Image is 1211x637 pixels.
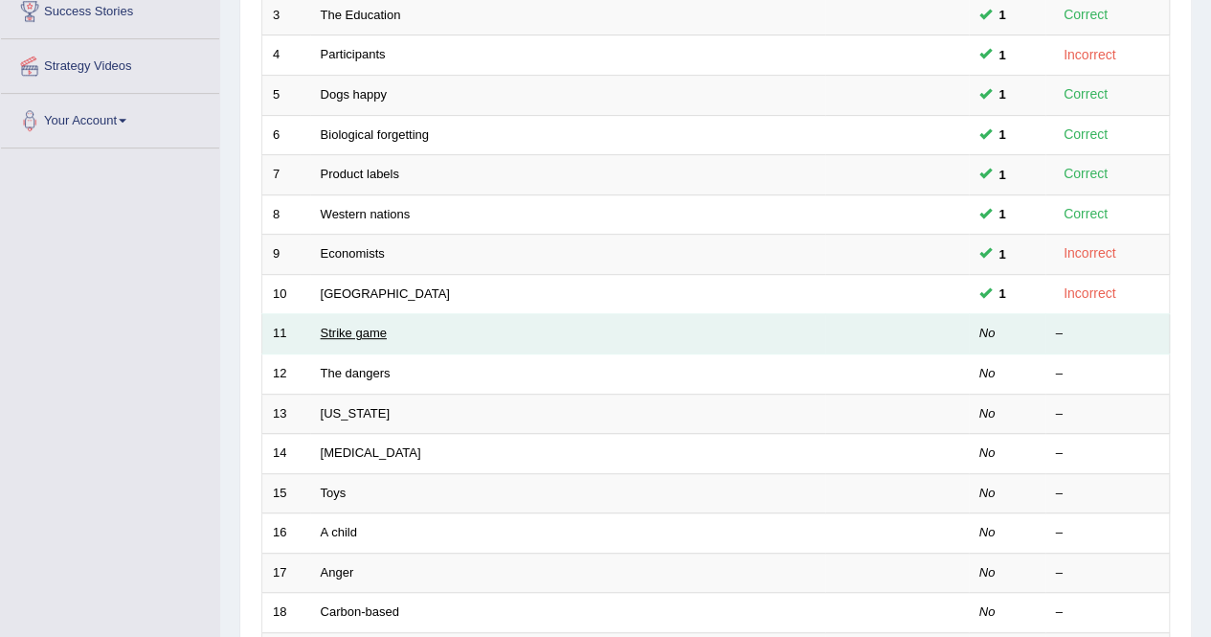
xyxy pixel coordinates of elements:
[321,207,411,221] a: Western nations
[321,604,399,619] a: Carbon-based
[1056,485,1159,503] div: –
[1056,163,1116,185] div: Correct
[262,115,310,155] td: 6
[262,473,310,513] td: 15
[262,274,310,314] td: 10
[321,286,450,301] a: [GEOGRAPHIC_DATA]
[1056,242,1124,264] div: Incorrect
[1056,564,1159,582] div: –
[1056,203,1116,225] div: Correct
[1056,603,1159,622] div: –
[1,39,219,87] a: Strategy Videos
[321,445,421,460] a: [MEDICAL_DATA]
[979,326,996,340] em: No
[262,155,310,195] td: 7
[321,366,391,380] a: The dangers
[1056,44,1124,66] div: Incorrect
[262,593,310,633] td: 18
[321,87,387,102] a: Dogs happy
[1056,365,1159,383] div: –
[321,565,354,580] a: Anger
[992,125,1014,145] span: You can still take this question
[262,394,310,434] td: 13
[321,127,429,142] a: Biological forgetting
[1,94,219,142] a: Your Account
[262,194,310,235] td: 8
[979,445,996,460] em: No
[992,84,1014,104] span: You can still take this question
[321,246,385,261] a: Economists
[979,486,996,500] em: No
[1056,124,1116,146] div: Correct
[262,353,310,394] td: 12
[1056,4,1116,26] div: Correct
[321,406,390,421] a: [US_STATE]
[979,525,996,539] em: No
[979,366,996,380] em: No
[1056,444,1159,463] div: –
[979,406,996,421] em: No
[262,434,310,474] td: 14
[321,326,387,340] a: Strike game
[992,284,1014,304] span: You can still take this question
[321,486,347,500] a: Toys
[992,45,1014,65] span: You can still take this question
[321,167,399,181] a: Product labels
[321,525,357,539] a: A child
[992,204,1014,224] span: You can still take this question
[992,244,1014,264] span: You can still take this question
[1056,325,1159,343] div: –
[1056,405,1159,423] div: –
[992,165,1014,185] span: You can still take this question
[992,5,1014,25] span: You can still take this question
[262,76,310,116] td: 5
[321,47,386,61] a: Participants
[262,513,310,554] td: 16
[262,35,310,76] td: 4
[262,314,310,354] td: 11
[321,8,401,22] a: The Education
[1056,524,1159,542] div: –
[262,553,310,593] td: 17
[1056,283,1124,305] div: Incorrect
[1056,83,1116,105] div: Correct
[979,604,996,619] em: No
[979,565,996,580] em: No
[262,235,310,275] td: 9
